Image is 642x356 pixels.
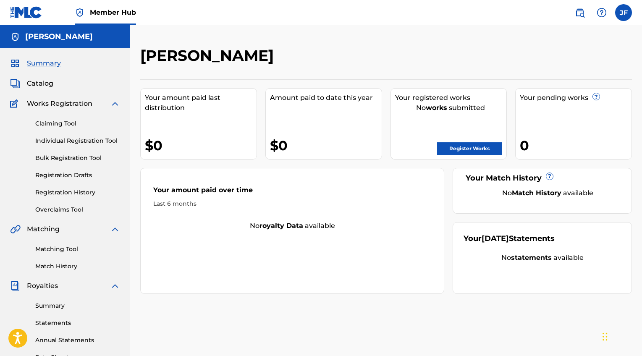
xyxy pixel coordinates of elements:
[145,93,257,113] div: Your amount paid last distribution
[464,173,621,184] div: Your Match History
[512,189,561,197] strong: Match History
[153,185,431,199] div: Your amount paid over time
[482,234,509,243] span: [DATE]
[110,99,120,109] img: expand
[27,224,60,234] span: Matching
[27,58,61,68] span: Summary
[464,233,555,244] div: Your Statements
[437,142,502,155] a: Register Works
[10,58,61,68] a: SummarySummary
[35,136,120,145] a: Individual Registration Tool
[546,173,553,180] span: ?
[35,245,120,254] a: Matching Tool
[474,188,621,198] div: No available
[90,8,136,17] span: Member Hub
[520,136,632,155] div: 0
[110,281,120,291] img: expand
[395,93,507,103] div: Your registered works
[600,316,642,356] iframe: Chat Widget
[25,32,93,42] h5: Jamie
[35,171,120,180] a: Registration Drafts
[35,301,120,310] a: Summary
[571,4,588,21] a: Public Search
[27,281,58,291] span: Royalties
[141,221,444,231] div: No available
[259,222,303,230] strong: royalty data
[145,136,257,155] div: $0
[140,46,278,65] h2: [PERSON_NAME]
[593,93,600,100] span: ?
[464,253,621,263] div: No available
[270,93,382,103] div: Amount paid to date this year
[10,6,42,18] img: MLC Logo
[35,336,120,345] a: Annual Statements
[35,262,120,271] a: Match History
[10,79,20,89] img: Catalog
[10,224,21,234] img: Matching
[618,230,642,298] iframe: Resource Center
[75,8,85,18] img: Top Rightsholder
[597,8,607,18] img: help
[593,4,610,21] div: Help
[10,79,53,89] a: CatalogCatalog
[10,281,20,291] img: Royalties
[35,188,120,197] a: Registration History
[395,103,507,113] div: No submitted
[35,205,120,214] a: Overclaims Tool
[615,4,632,21] div: User Menu
[603,324,608,349] div: Drag
[35,154,120,162] a: Bulk Registration Tool
[520,93,632,103] div: Your pending works
[153,199,431,208] div: Last 6 months
[10,99,21,109] img: Works Registration
[27,99,92,109] span: Works Registration
[426,104,447,112] strong: works
[35,119,120,128] a: Claiming Tool
[511,254,552,262] strong: statements
[10,32,20,42] img: Accounts
[575,8,585,18] img: search
[10,58,20,68] img: Summary
[35,319,120,327] a: Statements
[27,79,53,89] span: Catalog
[110,224,120,234] img: expand
[270,136,382,155] div: $0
